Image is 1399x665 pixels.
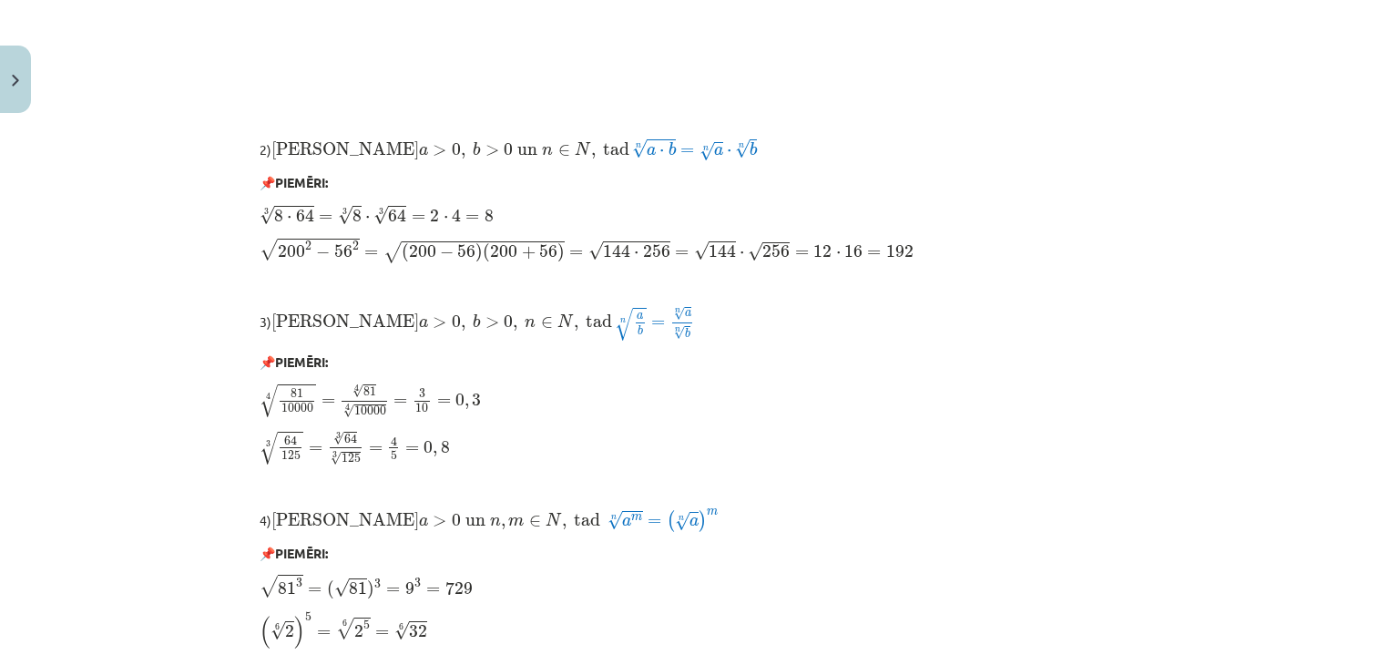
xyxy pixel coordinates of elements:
[405,582,414,595] span: 9
[260,432,278,465] span: √
[748,242,762,261] span: √
[557,314,574,327] span: N
[647,147,656,156] span: a
[271,621,285,640] span: √
[363,620,370,629] span: 5
[465,400,469,409] span: ,
[674,307,685,321] span: √
[490,517,501,527] span: n
[309,445,322,453] span: =
[441,441,450,454] span: 8
[483,243,490,262] span: (
[305,612,311,621] span: 5
[402,243,409,262] span: (
[542,147,553,156] span: n
[391,436,397,446] span: 4
[622,517,631,527] span: a
[271,142,419,156] span: [PERSON_NAME]
[591,149,596,159] span: ,
[508,517,524,527] span: m
[319,214,332,221] span: =
[260,305,1139,342] p: 3)
[349,582,367,595] span: 81
[291,389,303,398] span: 81
[685,311,691,317] span: a
[659,149,664,155] span: ⋅
[517,147,537,156] span: un
[260,544,1139,563] p: 📌
[281,451,301,460] span: 125
[430,210,439,222] span: 2
[501,520,505,529] span: ,
[440,246,454,259] span: −
[750,142,757,156] span: b
[331,452,342,465] span: √
[727,149,731,155] span: ⋅
[426,587,440,594] span: =
[603,244,630,258] span: 144
[643,245,670,258] span: 256
[433,145,446,156] span: >
[522,246,536,259] span: +
[308,587,322,594] span: =
[546,513,562,526] span: N
[260,353,1139,372] p: 📌
[485,317,499,328] span: >
[529,516,541,527] span: ∈
[352,241,359,251] span: 2
[409,625,427,638] span: 32
[367,580,374,599] span: )
[795,250,809,257] span: =
[275,353,328,370] b: PIEMĒRI:
[632,139,647,159] span: √
[285,625,294,638] span: 2
[278,245,305,258] span: 200
[274,210,283,222] span: 8
[354,625,363,638] span: 2
[588,241,603,261] span: √
[461,322,465,331] span: ,
[284,436,297,446] span: 64
[475,243,483,262] span: )
[352,210,362,222] span: 8
[275,545,328,561] b: PIEMĒRI:
[473,142,480,156] span: b
[694,241,709,261] span: √
[452,143,461,156] span: 0
[541,317,553,328] span: ∈
[260,507,1139,533] p: 4)
[836,251,841,257] span: ⋅
[344,435,357,445] span: 64
[608,511,622,530] span: √
[813,245,832,258] span: 12
[281,404,313,414] span: 10000
[485,210,494,222] span: 8
[373,206,388,225] span: √
[393,398,407,405] span: =
[386,587,400,594] span: =
[374,579,381,588] span: 3
[343,404,354,418] span: √
[634,251,638,257] span: ⋅
[455,394,465,406] span: 0
[504,315,513,328] span: 0
[394,621,409,640] span: √
[296,578,302,588] span: 3
[419,517,428,527] span: a
[364,250,378,257] span: =
[369,445,383,453] span: =
[305,241,311,251] span: 2
[490,245,517,258] span: 200
[667,510,675,532] span: (
[675,512,689,531] span: √
[699,142,714,161] span: √
[322,398,335,405] span: =
[648,518,661,526] span: =
[260,137,1139,161] p: 2)
[867,250,881,257] span: =
[287,216,291,221] span: ⋅
[317,629,331,637] span: =
[294,616,305,649] span: )
[452,209,461,222] span: 4
[414,578,421,588] span: 3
